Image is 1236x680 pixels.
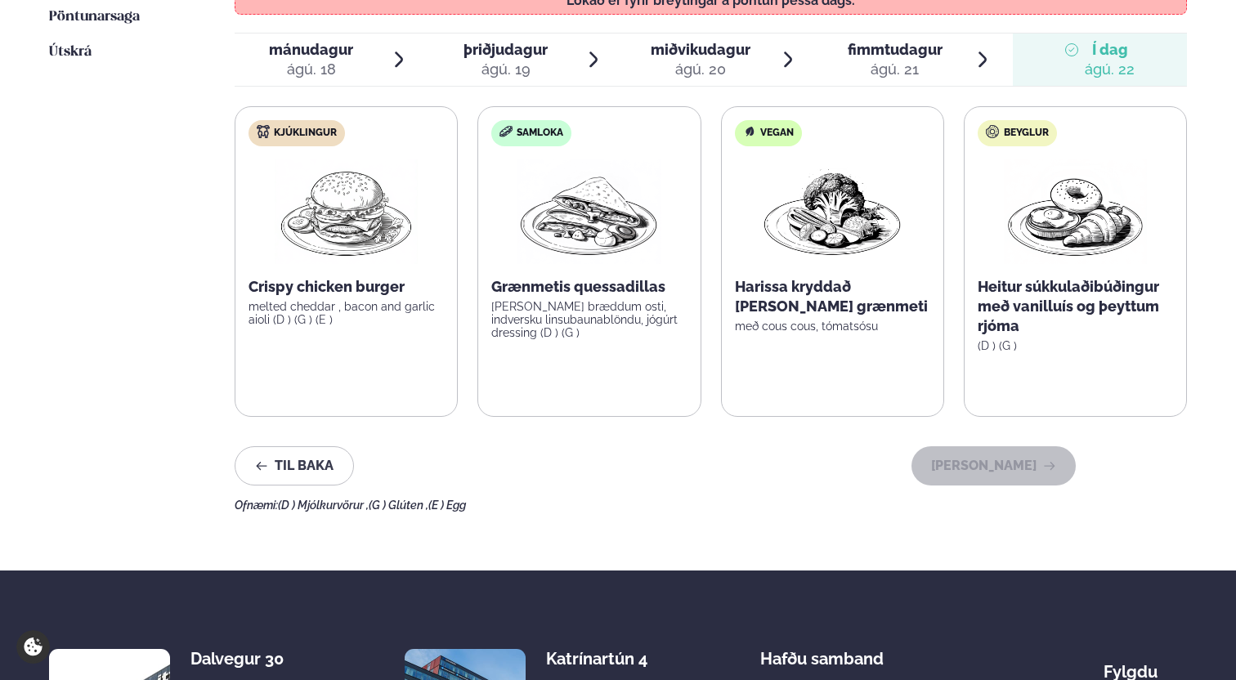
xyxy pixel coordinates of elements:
span: Í dag [1085,40,1135,60]
button: Til baka [235,446,354,485]
img: Vegan.svg [743,125,756,138]
span: Pöntunarsaga [49,10,140,24]
div: ágú. 22 [1085,60,1135,79]
span: þriðjudagur [463,41,548,58]
p: (D ) (G ) [978,339,1173,352]
p: Harissa kryddað [PERSON_NAME] grænmeti [735,277,930,316]
img: chicken.svg [257,125,270,138]
img: sandwich-new-16px.svg [499,126,513,137]
a: Cookie settings [16,630,50,664]
p: Crispy chicken burger [249,277,444,297]
p: [PERSON_NAME] bræddum osti, indversku linsubaunablöndu, jógúrt dressing (D ) (G ) [491,300,687,339]
img: Vegan.png [760,159,904,264]
div: ágú. 20 [651,60,750,79]
div: ágú. 21 [848,60,943,79]
span: mánudagur [269,41,353,58]
p: Heitur súkkulaðibúðingur með vanilluís og þeyttum rjóma [978,277,1173,336]
div: ágú. 18 [269,60,353,79]
p: með cous cous, tómatsósu [735,320,930,333]
a: Pöntunarsaga [49,7,140,27]
span: fimmtudagur [848,41,943,58]
span: (D ) Mjólkurvörur , [278,499,369,512]
span: miðvikudagur [651,41,750,58]
span: Kjúklingur [274,127,337,140]
span: Beyglur [1004,127,1049,140]
button: [PERSON_NAME] [911,446,1076,485]
img: Quesadilla.png [517,159,661,264]
span: Hafðu samband [760,636,884,669]
div: ágú. 19 [463,60,548,79]
div: Ofnæmi: [235,499,1187,512]
span: (G ) Glúten , [369,499,428,512]
span: Útskrá [49,45,92,59]
a: Útskrá [49,42,92,62]
img: Hamburger.png [274,159,419,264]
div: Katrínartún 4 [546,649,676,669]
img: Croissant.png [1004,159,1148,264]
img: bagle-new-16px.svg [986,125,1000,138]
p: melted cheddar , bacon and garlic aioli (D ) (G ) (E ) [249,300,444,326]
span: (E ) Egg [428,499,466,512]
span: Samloka [517,127,563,140]
div: Dalvegur 30 [190,649,320,669]
p: Grænmetis quessadillas [491,277,687,297]
span: Vegan [760,127,794,140]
